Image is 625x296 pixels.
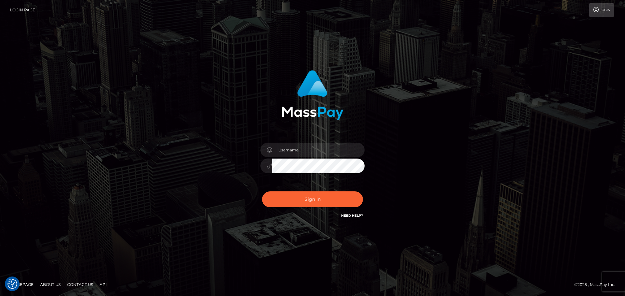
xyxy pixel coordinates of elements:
[589,3,614,17] a: Login
[574,281,620,288] div: © 2025 , MassPay Inc.
[262,191,363,207] button: Sign in
[7,279,17,289] img: Revisit consent button
[7,279,36,290] a: Homepage
[341,213,363,218] a: Need Help?
[7,279,17,289] button: Consent Preferences
[282,70,343,120] img: MassPay Login
[37,279,63,290] a: About Us
[272,143,365,157] input: Username...
[10,3,35,17] a: Login Page
[97,279,109,290] a: API
[64,279,96,290] a: Contact Us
